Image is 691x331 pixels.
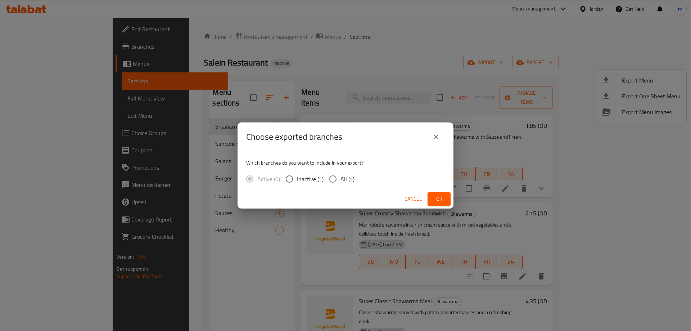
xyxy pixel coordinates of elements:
span: Ok [433,194,445,203]
button: Cancel [402,192,425,206]
span: Cancel [405,194,422,203]
span: Active (0) [257,175,280,183]
button: Ok [428,192,451,206]
button: close [428,128,445,146]
p: Which branches do you want to include in your export? [246,159,445,166]
span: Inactive (1) [297,175,324,183]
span: All (1) [340,175,354,183]
h2: Choose exported branches [246,131,342,143]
